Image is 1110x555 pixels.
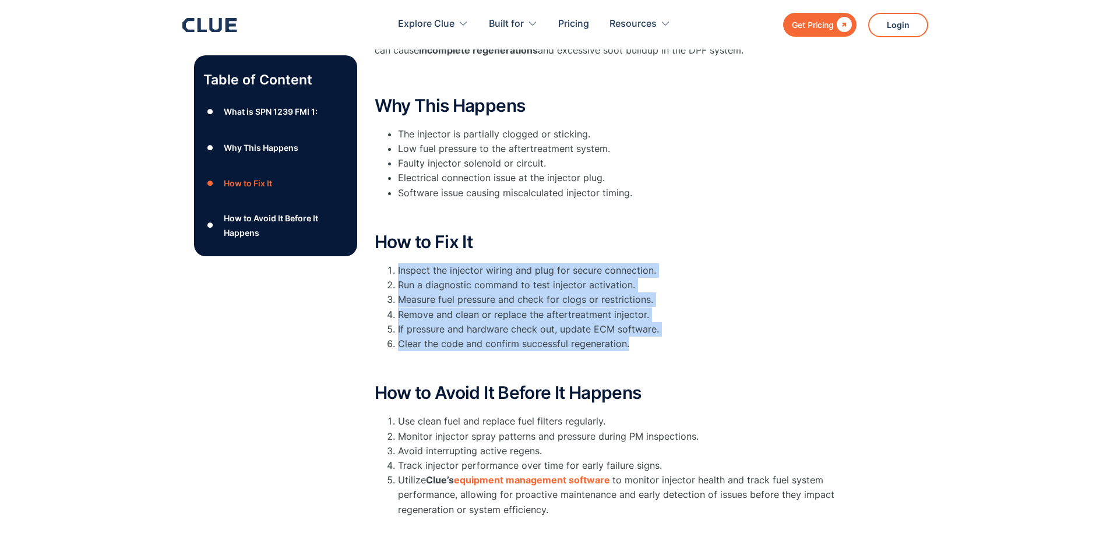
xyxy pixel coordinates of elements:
a: ●Why This Happens [203,139,348,157]
strong: incomplete regenerations [419,44,538,56]
div: ● [203,175,217,192]
div: How to Avoid It Before It Happens [224,211,347,240]
div: Explore Clue [398,6,454,43]
li: Remove and clean or replace the aftertreatment injector. [398,307,841,322]
div: Explore Clue [398,6,468,43]
p: ‍ [375,357,841,372]
li: Faulty injector solenoid or circuit. [398,156,841,171]
div: ● [203,139,217,157]
div: ● [203,103,217,121]
a: Get Pricing [783,13,857,37]
div: Why This Happens [224,140,298,155]
li: Software issue causing miscalculated injector timing. [398,186,841,200]
div: ● [203,217,217,234]
p: ‍ [375,70,841,84]
li: Low fuel pressure to the aftertreatment system. [398,142,841,156]
div: Built for [489,6,538,43]
a: ●What is SPN 1239 FMI 1: [203,103,348,121]
div: Get Pricing [792,17,834,32]
strong: Clue’s [426,474,454,486]
a: Pricing [558,6,589,43]
li: Utilize to monitor injector health and track fuel system performance, allowing for proactive main... [398,473,841,517]
p: Table of Content [203,70,348,89]
h2: How to Fix It [375,232,841,252]
li: If pressure and hardware check out, update ECM software. [398,322,841,337]
a: equipment management software [454,474,610,486]
h2: Why This Happens [375,96,841,115]
li: Avoid interrupting active regens. [398,444,841,458]
p: ‍ [375,206,841,221]
h2: How to Avoid It Before It Happens [375,383,841,402]
li: The injector is partially clogged or sticking. [398,127,841,142]
li: Run a diagnostic command to test injector activation. [398,278,841,292]
div:  [834,17,852,32]
div: Resources [609,6,657,43]
li: Track injector performance over time for early failure signs. [398,458,841,473]
li: Measure fuel pressure and check for clogs or restrictions. [398,292,841,307]
li: Clear the code and confirm successful regeneration. [398,337,841,351]
div: What is SPN 1239 FMI 1: [224,104,318,119]
a: ●How to Avoid It Before It Happens [203,211,348,240]
a: Login [868,13,928,37]
li: Inspect the injector wiring and plug for secure connection. [398,263,841,278]
div: How to Fix It [224,176,272,191]
li: Use clean fuel and replace fuel filters regularly. [398,414,841,429]
div: Built for [489,6,524,43]
a: ●How to Fix It [203,175,348,192]
div: Resources [609,6,671,43]
li: Electrical connection issue at the injector plug. [398,171,841,185]
li: Monitor injector spray patterns and pressure during PM inspections. [398,429,841,444]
